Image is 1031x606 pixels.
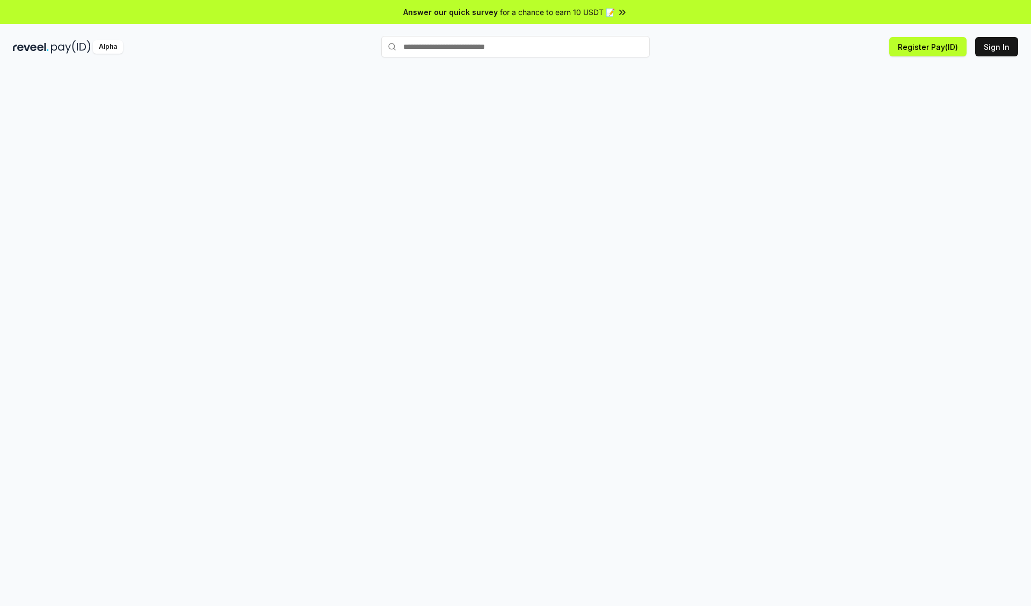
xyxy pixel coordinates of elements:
img: reveel_dark [13,40,49,54]
button: Register Pay(ID) [889,37,967,56]
span: for a chance to earn 10 USDT 📝 [500,6,615,18]
img: pay_id [51,40,91,54]
div: Alpha [93,40,123,54]
button: Sign In [975,37,1018,56]
span: Answer our quick survey [403,6,498,18]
